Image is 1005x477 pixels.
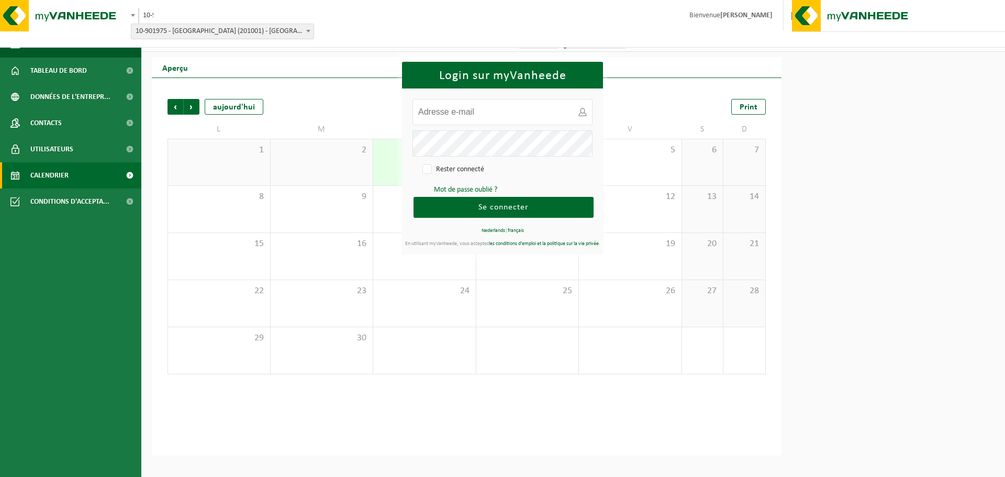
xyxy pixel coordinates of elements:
[579,120,682,139] td: V
[378,285,471,297] span: 24
[276,145,368,156] span: 2
[412,99,593,125] input: Adresse e-mail
[173,332,265,344] span: 29
[173,191,265,203] span: 8
[414,197,594,218] button: Se connecter
[152,57,198,77] h2: Aperçu
[402,228,603,234] div: |
[402,241,603,247] div: En utilisant myVanheede, vous acceptez .
[723,120,765,139] td: D
[720,12,773,19] strong: [PERSON_NAME]
[434,186,497,194] a: Mot de passe oublié ?
[167,99,183,115] span: Précédent
[489,241,599,247] a: les conditions d'emploi et la politique sur la vie privée
[167,120,271,139] td: L
[478,203,529,212] span: Se connecter
[205,99,263,115] div: aujourd'hui
[687,285,718,297] span: 27
[30,136,73,162] span: Utilisateurs
[276,332,368,344] span: 30
[729,191,760,203] span: 14
[276,191,368,203] span: 9
[740,103,757,112] span: Print
[184,99,199,115] span: Suivant
[173,238,265,250] span: 15
[687,191,718,203] span: 13
[682,120,724,139] td: S
[271,120,374,139] td: M
[30,84,110,110] span: Données de l'entrepr...
[138,8,139,24] span: 10-901975 - AVA SINT-JANS-MOLENBEEK (201001) - SINT-JANS-MOLENBEEK
[687,238,718,250] span: 20
[30,162,69,188] span: Calendrier
[584,238,676,250] span: 19
[687,145,718,156] span: 6
[482,285,574,297] span: 25
[131,24,314,39] span: 10-901975 - AVA SINT-JANS-MOLENBEEK (201001) - SINT-JANS-MOLENBEEK
[729,285,760,297] span: 28
[584,145,676,156] span: 5
[584,285,676,297] span: 26
[508,228,524,234] a: français
[420,162,497,178] label: Rester connecté
[378,191,471,203] span: 10
[402,62,603,88] h1: Login sur myVanheede
[173,285,265,297] span: 22
[482,228,505,234] a: Nederlands
[378,145,471,156] span: 3
[30,110,62,136] span: Contacts
[139,8,153,23] span: 10-901975 - AVA SINT-JANS-MOLENBEEK (201001) - SINT-JANS-MOLENBEEK
[584,191,676,203] span: 12
[276,285,368,297] span: 23
[30,58,87,84] span: Tableau de bord
[731,99,766,115] a: Print
[373,120,476,139] td: M
[378,238,471,250] span: 17
[729,145,760,156] span: 7
[30,188,109,215] span: Conditions d'accepta...
[729,238,760,250] span: 21
[173,145,265,156] span: 1
[276,238,368,250] span: 16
